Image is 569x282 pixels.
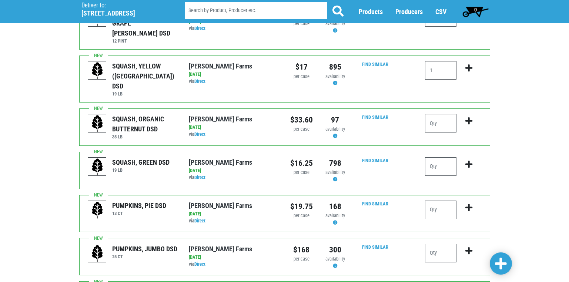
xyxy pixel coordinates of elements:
[112,91,178,97] h6: 19 LB
[474,7,477,13] span: 0
[325,169,345,175] span: availability
[189,131,279,138] div: via
[459,4,492,19] a: 0
[194,261,205,267] a: Direct
[290,157,313,169] div: $16.25
[290,212,313,219] div: per case
[189,261,279,268] div: via
[362,61,388,67] a: Find Similar
[324,61,347,73] div: 895
[112,167,170,173] h6: 19 LB
[189,78,279,85] div: via
[189,62,252,70] a: [PERSON_NAME] Farms
[359,8,383,16] a: Products
[324,244,347,256] div: 300
[324,201,347,212] div: 168
[325,21,345,26] span: availability
[194,131,205,137] a: Direct
[189,254,279,261] div: [DATE]
[189,115,252,123] a: [PERSON_NAME] Farms
[185,2,327,19] input: Search by Product, Producer etc.
[189,158,252,166] a: [PERSON_NAME] Farms
[112,114,178,134] div: SQUASH, ORGANIC BUTTERNUT DSD
[290,73,313,80] div: per case
[435,8,446,16] a: CSV
[112,38,178,44] h6: 12 PINT
[425,114,456,132] input: Qty
[362,244,388,250] a: Find Similar
[189,202,252,209] a: [PERSON_NAME] Farms
[112,254,177,259] h6: 25 CT
[290,169,313,176] div: per case
[88,158,107,176] img: placeholder-variety-43d6402dacf2d531de610a020419775a.svg
[189,211,279,218] div: [DATE]
[194,78,205,84] a: Direct
[189,167,279,174] div: [DATE]
[112,211,166,216] h6: 13 CT
[425,157,456,176] input: Qty
[112,244,177,254] div: PUMPKINS, JUMBO DSD
[362,201,388,207] a: Find Similar
[290,61,313,73] div: $17
[324,157,347,169] div: 798
[325,74,345,79] span: availability
[194,175,205,180] a: Direct
[112,157,170,167] div: SQUASH, GREEN DSD
[290,244,313,256] div: $168
[395,8,423,16] a: Producers
[88,61,107,80] img: placeholder-variety-43d6402dacf2d531de610a020419775a.svg
[290,114,313,126] div: $33.60
[362,158,388,163] a: Find Similar
[189,25,279,32] div: via
[189,245,252,253] a: [PERSON_NAME] Farms
[362,114,388,120] a: Find Similar
[81,9,166,17] h5: [STREET_ADDRESS]
[325,213,345,218] span: availability
[425,201,456,219] input: Qty
[290,201,313,212] div: $19.75
[112,8,178,38] div: TOMATOES, ORGANIC GRAPE [PERSON_NAME] DSD
[325,256,345,262] span: availability
[425,244,456,262] input: Qty
[189,218,279,225] div: via
[189,174,279,181] div: via
[112,134,178,140] h6: 35 LB
[189,124,279,131] div: [DATE]
[324,114,347,126] div: 97
[325,126,345,132] span: availability
[88,114,107,133] img: placeholder-variety-43d6402dacf2d531de610a020419775a.svg
[112,201,166,211] div: PUMPKINS, PIE DSD
[88,244,107,263] img: placeholder-variety-43d6402dacf2d531de610a020419775a.svg
[194,218,205,224] a: Direct
[290,256,313,263] div: per case
[290,126,313,133] div: per case
[189,71,279,78] div: [DATE]
[81,2,166,9] p: Deliver to:
[425,61,456,80] input: Qty
[88,201,107,219] img: placeholder-variety-43d6402dacf2d531de610a020419775a.svg
[290,20,313,27] div: per case
[194,26,205,31] a: Direct
[112,61,178,91] div: SQUASH, YELLOW ([GEOGRAPHIC_DATA]) DSD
